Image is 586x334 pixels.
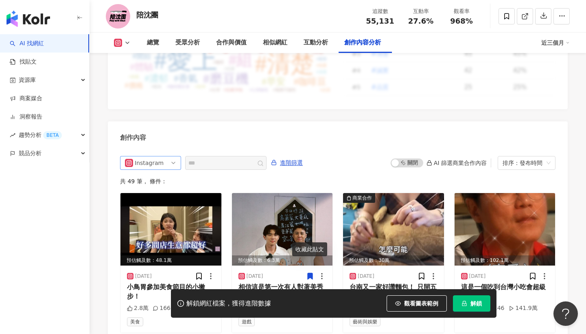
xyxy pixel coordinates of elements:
span: 趨勢分析 [19,126,62,144]
a: searchAI 找網紅 [10,40,44,48]
div: 收藏此貼文 [292,242,327,256]
div: 小鳥胃參加美食節目的小撇步！ [127,283,215,301]
span: 55,131 [366,17,394,25]
div: BETA [43,131,62,139]
span: 27.6% [408,17,433,25]
div: 解鎖網紅檔案，獲得進階數據 [186,299,271,308]
span: 競品分析 [19,144,42,163]
img: logo [7,11,50,27]
a: 商案媒合 [10,94,42,103]
span: 解鎖 [470,300,482,307]
img: post-image [232,193,333,266]
div: 排序：發布時間 [503,156,543,169]
button: 觀看圖表範例 [387,295,447,312]
span: lock [461,301,467,306]
span: 資源庫 [19,71,36,89]
div: 預估觸及數：48.1萬 [120,255,221,266]
div: Instagram [135,156,161,169]
div: 這是一個吃到台灣小吃會超級幸福的男人。 [461,283,549,301]
div: post-image預估觸及數：48.1萬 [120,193,221,266]
div: 預估觸及數：30萬 [343,255,444,266]
div: 受眾分析 [175,38,200,48]
a: 洞察報告 [10,113,42,121]
img: post-image [343,193,444,266]
span: 藝術與娛樂 [350,317,380,326]
div: AI 篩選商業合作內容 [426,160,487,166]
div: 相信這是第一次有人對著美秀集團唱童話， 感謝[PERSON_NAME]來玩， 下次的豚天再會了。 [238,283,326,301]
div: 預估觸及數：6.3萬 [232,255,333,266]
div: post-image商業合作預估觸及數：30萬 [343,193,444,266]
div: 總覽 [147,38,159,48]
div: 創作內容 [120,133,146,142]
div: 相似網紅 [263,38,287,48]
div: 創作內容分析 [344,38,381,48]
img: post-image [455,193,555,266]
span: 遊戲 [238,317,255,326]
div: 互動分析 [304,38,328,48]
div: 台南又一家好讚麵包！ 只開五六日請大家這週動起來吧！ 記得先跟 @two.wild.ducks.hanging 預約， 他只有一人作業❤️❤️❤️ Two Wild Ducks Hanging ... [350,283,437,301]
div: [DATE] [135,273,152,280]
div: 合作與價值 [216,38,247,48]
span: 美食 [127,317,143,326]
button: 解鎖 [453,295,490,312]
img: KOL Avatar [106,4,130,29]
a: 找貼文 [10,58,37,66]
span: 968% [450,17,473,25]
div: [DATE] [247,273,263,280]
div: 共 49 筆 ， 條件： [120,178,555,185]
div: [DATE] [358,273,374,280]
div: 追蹤數 [365,7,396,15]
div: 互動率 [405,7,436,15]
img: post-image [120,193,221,266]
span: 進階篩選 [280,156,303,169]
div: post-image預估觸及數：102.1萬 [455,193,555,266]
div: 陪沈團 [136,10,158,20]
span: rise [10,132,15,138]
div: 預估觸及數：102.1萬 [455,255,555,266]
div: 商業合作 [352,194,372,202]
button: 進階篩選 [271,156,303,169]
div: [DATE] [469,273,486,280]
div: 近三個月 [541,36,570,49]
span: 觀看圖表範例 [404,300,438,307]
div: 觀看率 [446,7,477,15]
div: post-image預估觸及數：6.3萬 [232,193,333,266]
